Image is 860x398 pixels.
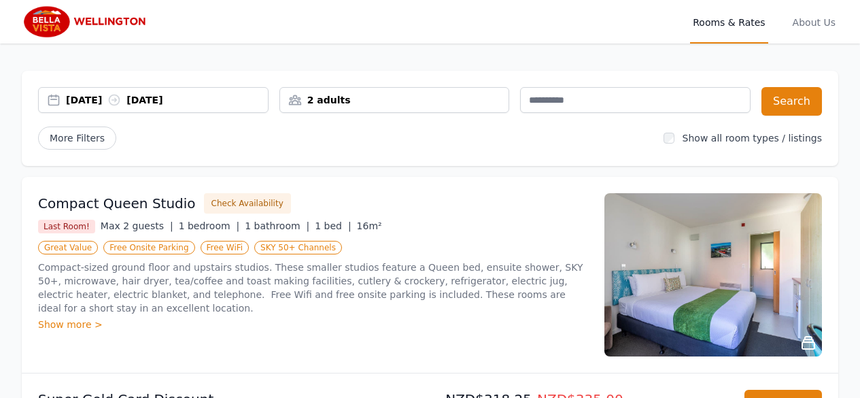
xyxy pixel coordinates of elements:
[683,133,822,144] label: Show all room types / listings
[103,241,194,254] span: Free Onsite Parking
[761,87,822,116] button: Search
[179,220,240,231] span: 1 bedroom |
[245,220,309,231] span: 1 bathroom |
[38,194,196,213] h3: Compact Queen Studio
[204,193,291,214] button: Check Availability
[66,93,268,107] div: [DATE] [DATE]
[38,220,95,233] span: Last Room!
[201,241,250,254] span: Free WiFi
[22,5,152,38] img: Bella Vista Wellington
[38,318,588,331] div: Show more >
[38,127,116,150] span: More Filters
[254,241,342,254] span: SKY 50+ Channels
[101,220,173,231] span: Max 2 guests |
[357,220,382,231] span: 16m²
[38,261,588,315] p: Compact-sized ground floor and upstairs studios. These smaller studios feature a Queen bed, ensui...
[280,93,509,107] div: 2 adults
[315,220,351,231] span: 1 bed |
[38,241,98,254] span: Great Value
